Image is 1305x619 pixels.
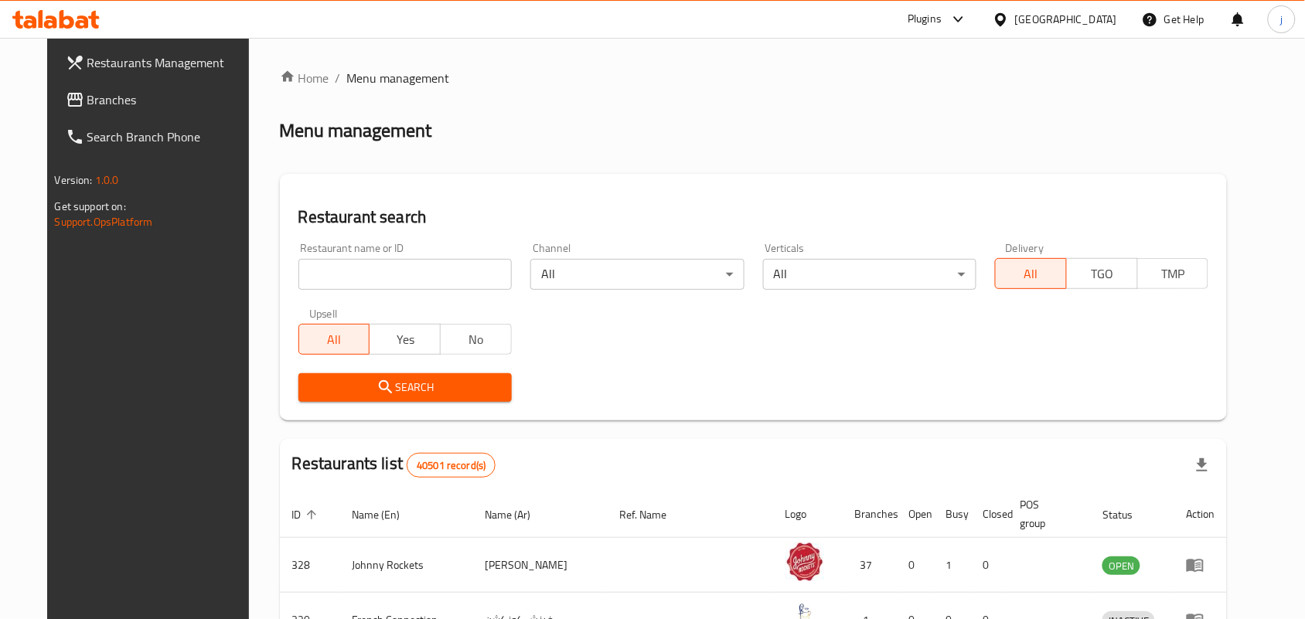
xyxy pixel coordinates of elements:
[87,128,253,146] span: Search Branch Phone
[1020,495,1072,532] span: POS group
[897,538,934,593] td: 0
[995,258,1067,289] button: All
[280,538,340,593] td: 328
[298,259,512,290] input: Search for restaurant name or ID..
[447,328,506,351] span: No
[897,491,934,538] th: Open
[53,81,265,118] a: Branches
[407,453,496,478] div: Total records count
[280,118,432,143] h2: Menu management
[619,505,687,524] span: Ref. Name
[1015,11,1117,28] div: [GEOGRAPHIC_DATA]
[369,324,441,355] button: Yes
[309,308,338,319] label: Upsell
[971,538,1008,593] td: 0
[1006,243,1044,253] label: Delivery
[347,69,450,87] span: Menu management
[971,491,1008,538] th: Closed
[298,373,512,402] button: Search
[1186,556,1215,574] div: Menu
[1102,557,1140,575] span: OPEN
[55,170,93,190] span: Version:
[843,538,897,593] td: 37
[376,328,434,351] span: Yes
[55,212,153,232] a: Support.OpsPlatform
[336,69,341,87] li: /
[843,491,897,538] th: Branches
[1137,258,1209,289] button: TMP
[87,90,253,109] span: Branches
[280,69,329,87] a: Home
[472,538,607,593] td: [PERSON_NAME]
[280,69,1228,87] nav: breadcrumb
[1174,491,1227,538] th: Action
[1184,447,1221,484] div: Export file
[305,328,364,351] span: All
[292,505,322,524] span: ID
[53,44,265,81] a: Restaurants Management
[485,505,550,524] span: Name (Ar)
[1002,263,1061,285] span: All
[311,378,499,397] span: Search
[934,538,971,593] td: 1
[353,505,421,524] span: Name (En)
[934,491,971,538] th: Busy
[292,452,496,478] h2: Restaurants list
[87,53,253,72] span: Restaurants Management
[1280,11,1283,28] span: j
[785,542,824,581] img: Johnny Rockets
[55,196,126,216] span: Get support on:
[407,458,495,473] span: 40501 record(s)
[1144,263,1203,285] span: TMP
[440,324,512,355] button: No
[298,324,370,355] button: All
[95,170,119,190] span: 1.0.0
[53,118,265,155] a: Search Branch Phone
[530,259,744,290] div: All
[298,206,1209,229] h2: Restaurant search
[763,259,976,290] div: All
[1073,263,1132,285] span: TGO
[1102,505,1153,524] span: Status
[908,10,942,29] div: Plugins
[340,538,473,593] td: Johnny Rockets
[1066,258,1138,289] button: TGO
[773,491,843,538] th: Logo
